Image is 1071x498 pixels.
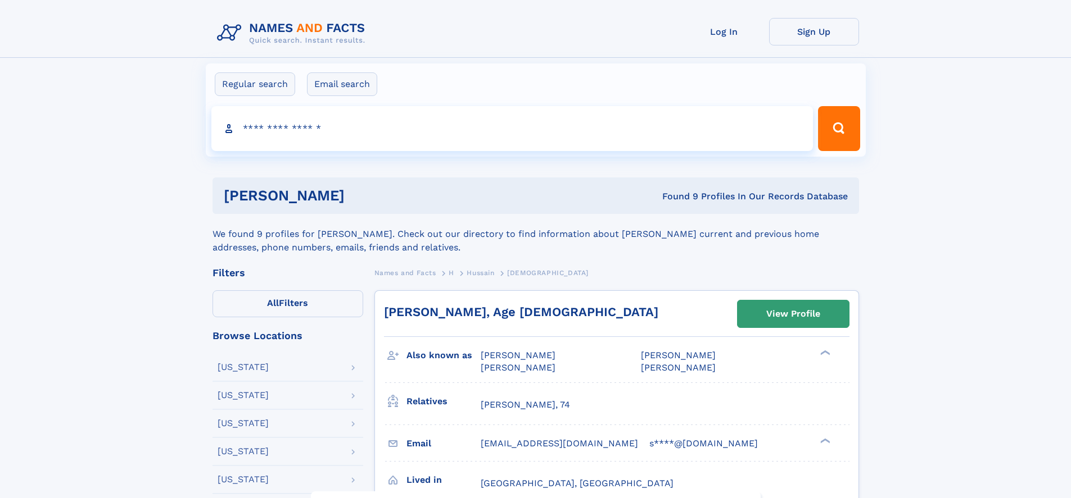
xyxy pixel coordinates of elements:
[213,214,859,254] div: We found 9 profiles for [PERSON_NAME]. Check out our directory to find information about [PERSON_...
[467,269,494,277] span: Hussain
[449,266,454,280] a: H
[211,106,814,151] input: search input
[818,106,860,151] button: Search Button
[481,362,555,373] span: [PERSON_NAME]
[218,419,269,428] div: [US_STATE]
[449,269,454,277] span: H
[641,350,716,360] span: [PERSON_NAME]
[218,475,269,484] div: [US_STATE]
[267,298,279,308] span: All
[213,18,374,48] img: Logo Names and Facts
[817,437,831,444] div: ❯
[215,72,295,96] label: Regular search
[406,434,481,453] h3: Email
[766,301,820,327] div: View Profile
[384,305,658,319] a: [PERSON_NAME], Age [DEMOGRAPHIC_DATA]
[213,331,363,341] div: Browse Locations
[213,290,363,317] label: Filters
[481,478,674,488] span: [GEOGRAPHIC_DATA], [GEOGRAPHIC_DATA]
[507,269,589,277] span: [DEMOGRAPHIC_DATA]
[224,189,504,203] h1: [PERSON_NAME]
[481,399,570,411] a: [PERSON_NAME], 74
[641,362,716,373] span: [PERSON_NAME]
[817,349,831,357] div: ❯
[467,266,494,280] a: Hussain
[213,268,363,278] div: Filters
[374,266,436,280] a: Names and Facts
[406,346,481,365] h3: Also known as
[218,363,269,372] div: [US_STATE]
[481,438,638,449] span: [EMAIL_ADDRESS][DOMAIN_NAME]
[679,18,769,45] a: Log In
[481,350,555,360] span: [PERSON_NAME]
[738,300,849,327] a: View Profile
[406,470,481,490] h3: Lived in
[218,391,269,400] div: [US_STATE]
[307,72,377,96] label: Email search
[503,190,848,203] div: Found 9 Profiles In Our Records Database
[406,392,481,411] h3: Relatives
[769,18,859,45] a: Sign Up
[218,447,269,456] div: [US_STATE]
